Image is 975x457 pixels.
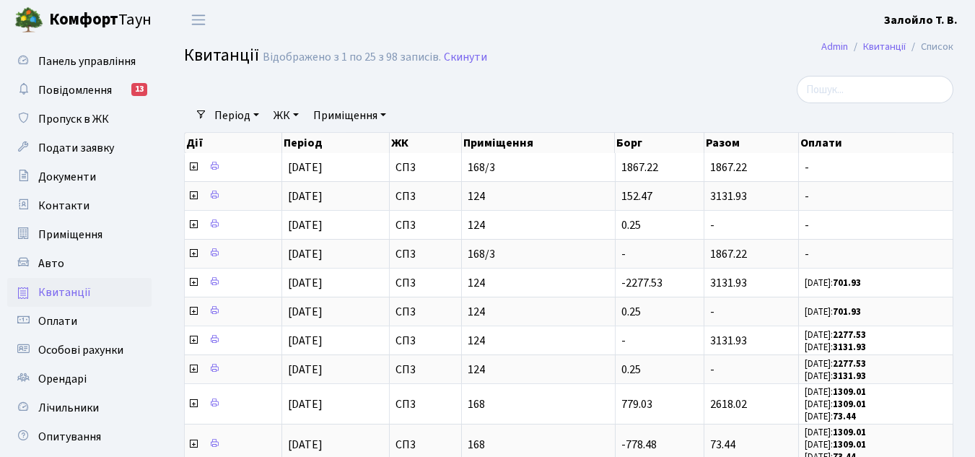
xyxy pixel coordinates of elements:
[288,304,323,320] span: [DATE]
[7,76,152,105] a: Повідомлення13
[710,160,747,175] span: 1867.22
[7,307,152,336] a: Оплати
[180,8,217,32] button: Переключити навігацію
[7,278,152,307] a: Квитанції
[288,396,323,412] span: [DATE]
[7,220,152,249] a: Приміщення
[38,256,64,271] span: Авто
[621,362,641,378] span: 0.25
[805,410,856,423] small: [DATE]:
[7,162,152,191] a: Документи
[710,362,714,378] span: -
[38,371,87,387] span: Орендарі
[395,248,455,260] span: СП3
[805,438,866,451] small: [DATE]:
[906,39,953,55] li: Список
[805,277,861,290] small: [DATE]:
[621,246,626,262] span: -
[833,341,866,354] b: 3131.93
[799,133,953,153] th: Оплати
[288,275,323,291] span: [DATE]
[805,370,866,383] small: [DATE]:
[468,219,609,231] span: 124
[710,304,714,320] span: -
[833,438,866,451] b: 1309.01
[307,103,392,128] a: Приміщення
[288,246,323,262] span: [DATE]
[7,393,152,422] a: Лічильники
[621,333,626,349] span: -
[710,333,747,349] span: 3131.93
[288,333,323,349] span: [DATE]
[395,399,455,410] span: СП3
[468,399,609,410] span: 168
[468,439,609,451] span: 168
[621,275,663,291] span: -2277.53
[395,191,455,202] span: СП3
[833,328,866,341] b: 2277.53
[38,82,112,98] span: Повідомлення
[288,437,323,453] span: [DATE]
[710,437,735,453] span: 73.44
[805,398,866,411] small: [DATE]:
[621,217,641,233] span: 0.25
[621,160,658,175] span: 1867.22
[468,248,609,260] span: 168/3
[38,313,77,329] span: Оплати
[263,51,441,64] div: Відображено з 1 по 25 з 98 записів.
[288,188,323,204] span: [DATE]
[38,227,102,243] span: Приміщення
[833,305,861,318] b: 701.93
[621,304,641,320] span: 0.25
[621,437,657,453] span: -778.48
[7,365,152,393] a: Орендарі
[805,191,947,202] span: -
[468,364,609,375] span: 124
[7,134,152,162] a: Подати заявку
[14,6,43,35] img: logo.png
[805,162,947,173] span: -
[288,217,323,233] span: [DATE]
[833,398,866,411] b: 1309.01
[7,105,152,134] a: Пропуск в ЖК
[38,140,114,156] span: Подати заявку
[7,422,152,451] a: Опитування
[805,305,861,318] small: [DATE]:
[462,133,616,153] th: Приміщення
[38,53,136,69] span: Панель управління
[395,306,455,318] span: СП3
[49,8,152,32] span: Таун
[38,198,89,214] span: Контакти
[800,32,975,62] nav: breadcrumb
[288,160,323,175] span: [DATE]
[185,133,282,153] th: Дії
[395,277,455,289] span: СП3
[833,426,866,439] b: 1309.01
[444,51,487,64] a: Скинути
[395,162,455,173] span: СП3
[7,191,152,220] a: Контакти
[884,12,958,29] a: Залойло Т. В.
[282,133,390,153] th: Період
[7,47,152,76] a: Панель управління
[704,133,799,153] th: Разом
[209,103,265,128] a: Період
[805,386,866,399] small: [DATE]:
[805,219,947,231] span: -
[805,357,866,370] small: [DATE]:
[468,306,609,318] span: 124
[797,76,953,103] input: Пошук...
[710,217,714,233] span: -
[805,341,866,354] small: [DATE]:
[184,43,259,68] span: Квитанції
[710,275,747,291] span: 3131.93
[38,169,96,185] span: Документи
[288,362,323,378] span: [DATE]
[7,249,152,278] a: Авто
[395,219,455,231] span: СП3
[621,396,652,412] span: 779.03
[390,133,462,153] th: ЖК
[710,188,747,204] span: 3131.93
[7,336,152,365] a: Особові рахунки
[884,12,958,28] b: Залойло Т. В.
